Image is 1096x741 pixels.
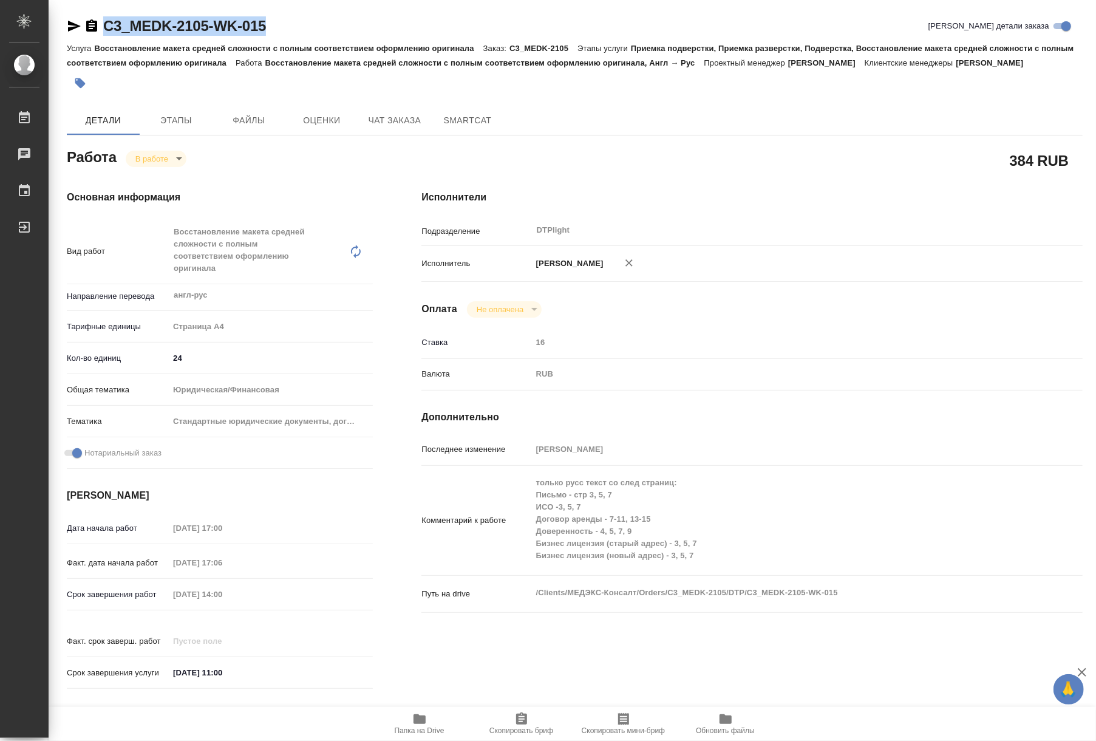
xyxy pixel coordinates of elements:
button: Не оплачена [473,304,527,315]
span: Этапы [147,113,205,128]
button: Папка на Drive [369,707,471,741]
p: Заказ: [483,44,509,53]
p: Факт. срок заверш. работ [67,635,169,647]
input: Пустое поле [169,519,275,537]
h4: Оплата [421,302,457,316]
p: Последнее изменение [421,443,531,456]
div: В работе [467,301,542,318]
p: Факт. дата начала работ [67,557,169,569]
p: Восстановление макета средней сложности с полным соответствием оформлению оригинала [94,44,483,53]
div: RUB [532,364,1027,384]
p: Подразделение [421,225,531,237]
textarea: /Clients/МЕДЭКС-Консалт/Orders/C3_MEDK-2105/DTP/C3_MEDK-2105-WK-015 [532,582,1027,603]
input: Пустое поле [532,333,1027,351]
span: Оценки [293,113,351,128]
p: Комментарий к работе [421,514,531,527]
button: Скопировать бриф [471,707,573,741]
span: Нотариальный заказ [84,447,162,459]
p: Тематика [67,415,169,428]
p: [PERSON_NAME] [956,58,1033,67]
p: Работа [236,58,265,67]
input: Пустое поле [169,554,275,572]
button: Скопировать ссылку для ЯМессенджера [67,19,81,33]
input: ✎ Введи что-нибудь [169,349,373,367]
button: 🙏 [1053,674,1084,705]
textarea: только русс текст со след страниц: Письмо - стр 3, 5, 7 ИСО -3, 5, 7 Договор аренды - 7-11, 13-15... [532,473,1027,566]
p: Срок завершения услуги [67,667,169,679]
span: Файлы [220,113,278,128]
p: Срок завершения работ [67,589,169,601]
h4: Исполнители [421,190,1083,205]
input: Пустое поле [169,586,275,603]
button: В работе [132,154,172,164]
p: Клиентские менеджеры [865,58,956,67]
h4: Основная информация [67,190,373,205]
div: Юридическая/Финансовая [169,380,373,400]
span: Папка на Drive [395,726,444,735]
h2: 384 RUB [1010,150,1069,171]
p: Ставка [421,336,531,349]
button: Скопировать ссылку [84,19,99,33]
span: Скопировать бриф [489,726,553,735]
span: Обновить файлы [696,726,755,735]
button: Скопировать мини-бриф [573,707,675,741]
button: Обновить файлы [675,707,777,741]
span: Скопировать мини-бриф [582,726,665,735]
h4: Дополнительно [421,410,1083,425]
p: [PERSON_NAME] [532,258,604,270]
h4: [PERSON_NAME] [67,488,373,503]
p: Кол-во единиц [67,352,169,364]
p: Восстановление макета средней сложности с полным соответствием оформлению оригинала, Англ → Рус [265,58,704,67]
input: Пустое поле [532,440,1027,458]
div: В работе [126,151,186,167]
span: Детали [74,113,132,128]
span: [PERSON_NAME] детали заказа [928,20,1049,32]
p: Проектный менеджер [704,58,788,67]
input: Пустое поле [169,632,275,650]
p: Путь на drive [421,588,531,600]
div: Страница А4 [169,316,373,337]
p: Вид работ [67,245,169,258]
p: Этапы услуги [577,44,631,53]
p: C3_MEDK-2105 [509,44,577,53]
input: ✎ Введи что-нибудь [169,664,275,681]
p: Услуга [67,44,94,53]
div: Стандартные юридические документы, договоры, уставы [169,411,373,432]
span: 🙏 [1058,677,1079,702]
p: Тарифные единицы [67,321,169,333]
span: SmartCat [438,113,497,128]
span: Чат заказа [366,113,424,128]
p: Исполнитель [421,258,531,270]
p: Общая тематика [67,384,169,396]
a: C3_MEDK-2105-WK-015 [103,18,266,34]
p: Дата начала работ [67,522,169,534]
button: Удалить исполнителя [616,250,642,276]
button: Добавить тэг [67,70,94,97]
p: Направление перевода [67,290,169,302]
p: [PERSON_NAME] [788,58,865,67]
p: Валюта [421,368,531,380]
h2: Работа [67,145,117,167]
